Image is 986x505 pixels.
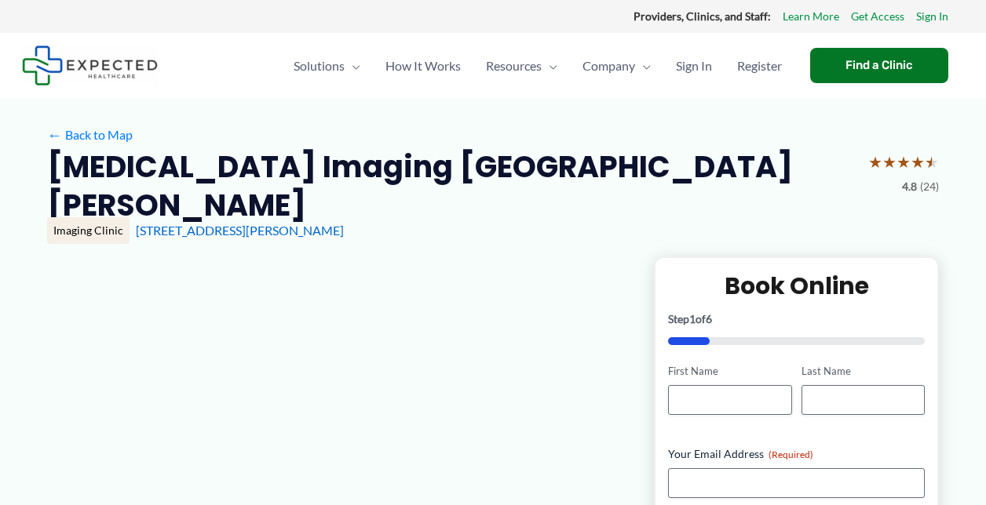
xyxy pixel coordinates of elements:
span: ← [47,127,62,142]
img: Expected Healthcare Logo - side, dark font, small [22,45,158,85]
a: ←Back to Map [47,123,133,147]
h2: [MEDICAL_DATA] Imaging [GEOGRAPHIC_DATA][PERSON_NAME] [47,147,856,225]
span: (Required) [769,449,813,460]
span: (24) [920,176,939,197]
a: Find a Clinic [810,48,948,83]
a: How It Works [373,38,473,93]
span: ★ [882,147,897,176]
a: ResourcesMenu Toggle [473,38,570,93]
span: Menu Toggle [635,38,651,93]
span: How It Works [385,38,461,93]
label: Your Email Address [668,446,925,462]
span: Menu Toggle [345,38,360,93]
a: Get Access [851,6,904,27]
span: Resources [486,38,542,93]
span: 1 [689,312,696,325]
label: Last Name [802,364,925,379]
a: Register [725,38,794,93]
strong: Providers, Clinics, and Staff: [634,9,771,23]
a: Sign In [663,38,725,93]
span: ★ [897,147,911,176]
a: Sign In [916,6,948,27]
span: ★ [868,147,882,176]
a: [STREET_ADDRESS][PERSON_NAME] [136,223,344,238]
p: Step of [668,314,925,325]
a: CompanyMenu Toggle [570,38,663,93]
span: ★ [925,147,939,176]
span: 4.8 [902,176,917,197]
span: Solutions [294,38,345,93]
span: Company [582,38,635,93]
div: Imaging Clinic [47,217,130,244]
label: First Name [668,364,791,379]
a: Learn More [783,6,839,27]
span: Register [737,38,782,93]
a: SolutionsMenu Toggle [281,38,373,93]
span: ★ [911,147,925,176]
nav: Primary Site Navigation [281,38,794,93]
h2: Book Online [668,271,925,301]
span: Sign In [676,38,712,93]
span: 6 [706,312,712,325]
span: Menu Toggle [542,38,557,93]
